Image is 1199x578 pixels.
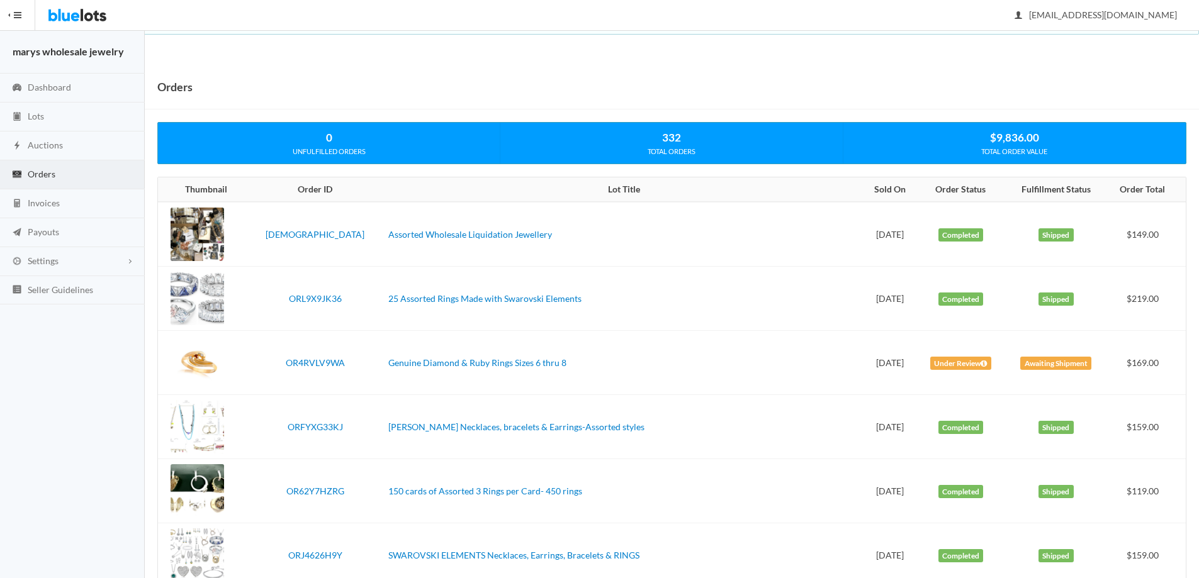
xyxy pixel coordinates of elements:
a: OR62Y7HZRG [286,486,344,496]
a: ORL9X9JK36 [289,293,342,304]
label: Shipped [1039,228,1074,242]
label: Completed [938,228,984,242]
a: Genuine Diamond & Ruby Rings Sizes 6 thru 8 [388,357,566,368]
th: Sold On [864,177,916,203]
span: Settings [28,255,59,266]
span: Seller Guidelines [28,284,93,295]
ion-icon: calculator [11,198,23,210]
label: Completed [938,421,984,435]
td: $159.00 [1107,395,1186,459]
span: Lots [28,111,44,121]
span: Payouts [28,226,59,237]
h1: Orders [157,77,193,96]
span: Invoices [28,197,60,208]
ion-icon: paper plane [11,227,23,239]
td: [DATE] [864,267,916,331]
td: [DATE] [864,395,916,459]
strong: 332 [662,131,681,144]
th: Fulfillment Status [1005,177,1107,203]
ion-icon: person [1012,10,1025,22]
div: TOTAL ORDER VALUE [843,146,1186,157]
a: ORJ4626H9Y [288,550,342,560]
span: Auctions [28,140,63,150]
span: Orders [28,169,55,179]
strong: marys wholesale jewelry [13,45,124,57]
a: [DEMOGRAPHIC_DATA] [266,229,364,240]
ion-icon: list box [11,284,23,296]
strong: $9,836.00 [990,131,1039,144]
ion-icon: cog [11,256,23,268]
th: Lot Title [383,177,864,203]
label: Shipped [1039,485,1074,499]
a: OR4RVLV9WA [286,357,345,368]
a: 150 cards of Assorted 3 Rings per Card- 450 rings [388,486,582,496]
th: Order Total [1107,177,1186,203]
label: Completed [938,549,984,563]
ion-icon: clipboard [11,111,23,123]
td: [DATE] [864,459,916,523]
td: [DATE] [864,202,916,267]
a: Assorted Wholesale Liquidation Jewellery [388,229,552,240]
td: $119.00 [1107,459,1186,523]
td: $149.00 [1107,202,1186,267]
td: $219.00 [1107,267,1186,331]
strong: 0 [326,131,332,144]
div: UNFULFILLED ORDERS [158,146,500,157]
span: [EMAIL_ADDRESS][DOMAIN_NAME] [1015,9,1177,20]
label: Completed [938,485,984,499]
th: Order ID [247,177,384,203]
label: Completed [938,292,984,306]
a: 25 Assorted Rings Made with Swarovski Elements [388,293,582,304]
td: $169.00 [1107,331,1186,395]
label: Under Review [930,357,991,370]
label: Shipped [1039,549,1074,563]
label: Awaiting Shipment [1020,357,1091,370]
label: Shipped [1039,421,1074,435]
ion-icon: speedometer [11,82,23,94]
div: TOTAL ORDERS [500,146,842,157]
label: Shipped [1039,292,1074,306]
th: Order Status [916,177,1005,203]
span: Dashboard [28,82,71,92]
td: [DATE] [864,331,916,395]
a: ORFYXG33KJ [288,421,343,432]
ion-icon: flash [11,140,23,152]
th: Thumbnail [158,177,247,203]
a: SWAROVSKI ELEMENTS Necklaces, Earrings, Bracelets & RINGS [388,550,639,560]
ion-icon: cash [11,169,23,181]
a: [PERSON_NAME] Necklaces, bracelets & Earrings-Assorted styles [388,421,645,432]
